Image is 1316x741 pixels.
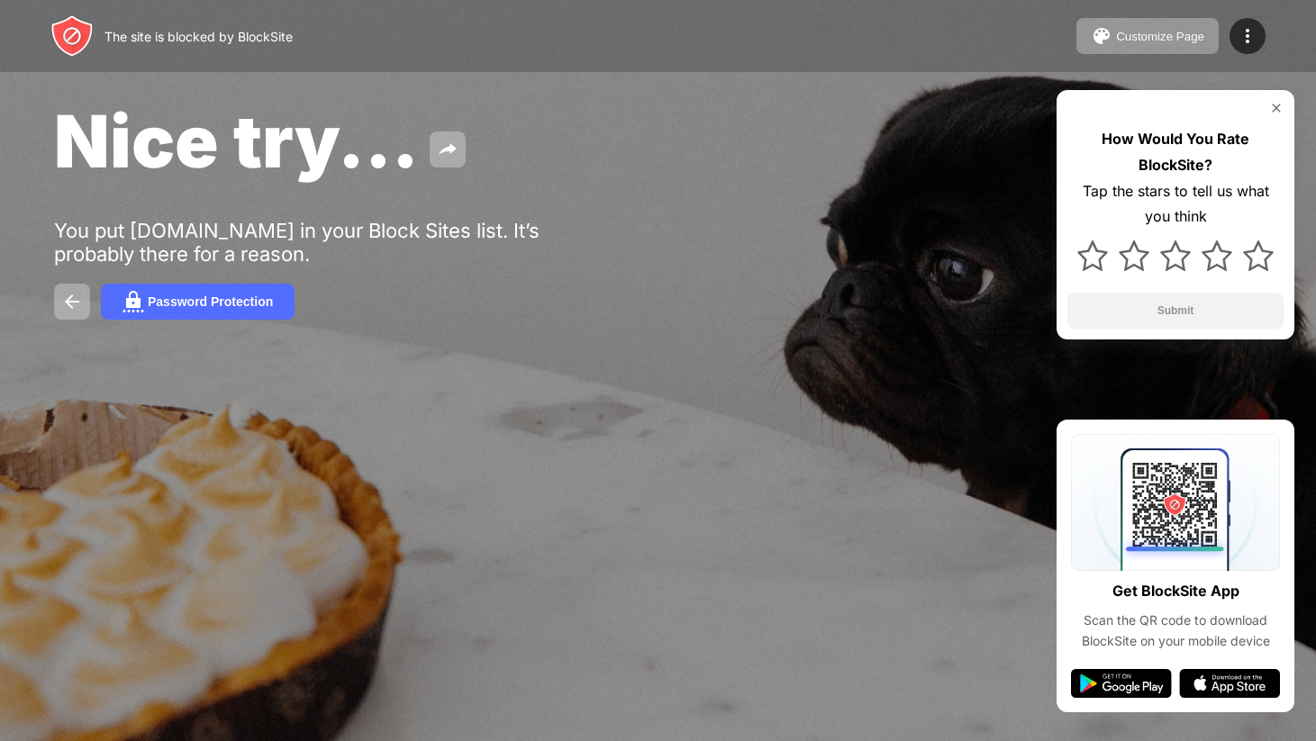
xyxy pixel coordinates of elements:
button: Customize Page [1076,18,1219,54]
img: star.svg [1243,240,1274,271]
img: qrcode.svg [1071,434,1280,571]
img: back.svg [61,291,83,312]
img: app-store.svg [1179,669,1280,698]
div: Tap the stars to tell us what you think [1067,178,1284,230]
img: star.svg [1077,240,1108,271]
img: google-play.svg [1071,669,1172,698]
img: pallet.svg [1091,25,1112,47]
img: star.svg [1202,240,1232,271]
div: The site is blocked by BlockSite [104,29,293,44]
div: Customize Page [1116,30,1204,43]
div: How Would You Rate BlockSite? [1067,126,1284,178]
img: password.svg [123,291,144,312]
button: Submit [1067,293,1284,329]
span: Nice try... [54,97,419,185]
img: share.svg [437,139,458,160]
img: header-logo.svg [50,14,94,58]
div: Password Protection [148,294,273,309]
button: Password Protection [101,284,295,320]
img: menu-icon.svg [1237,25,1258,47]
img: star.svg [1160,240,1191,271]
div: You put [DOMAIN_NAME] in your Block Sites list. It’s probably there for a reason. [54,219,611,266]
img: star.svg [1119,240,1149,271]
img: rate-us-close.svg [1269,101,1284,115]
div: Scan the QR code to download BlockSite on your mobile device [1071,610,1280,651]
div: Get BlockSite App [1112,578,1239,604]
